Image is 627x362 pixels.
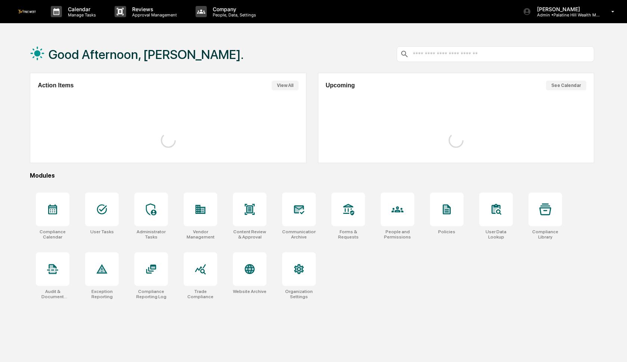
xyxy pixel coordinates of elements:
div: Audit & Document Logs [36,289,69,299]
div: Policies [438,229,455,234]
p: Reviews [126,6,181,12]
div: Compliance Calendar [36,229,69,240]
div: Communications Archive [282,229,316,240]
img: logo [18,10,36,13]
button: See Calendar [546,81,586,90]
div: Administrator Tasks [134,229,168,240]
h2: Upcoming [326,82,355,89]
p: [PERSON_NAME] [531,6,601,12]
p: Company [207,6,260,12]
div: Trade Compliance [184,289,217,299]
div: Vendor Management [184,229,217,240]
div: Compliance Library [528,229,562,240]
div: Content Review & Approval [233,229,266,240]
div: Exception Reporting [85,289,119,299]
div: Organization Settings [282,289,316,299]
div: Website Archive [233,289,266,294]
p: Calendar [62,6,100,12]
div: User Data Lookup [479,229,513,240]
p: People, Data, Settings [207,12,260,18]
div: Compliance Reporting Log [134,289,168,299]
div: People and Permissions [381,229,414,240]
p: Manage Tasks [62,12,100,18]
h2: Action Items [38,82,74,89]
p: Approval Management [126,12,181,18]
button: View All [272,81,299,90]
div: Forms & Requests [331,229,365,240]
div: User Tasks [90,229,114,234]
h1: Good Afternoon, [PERSON_NAME]. [49,47,244,62]
div: Modules [30,172,594,179]
p: Admin • Palatine Hill Wealth Management [531,12,601,18]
